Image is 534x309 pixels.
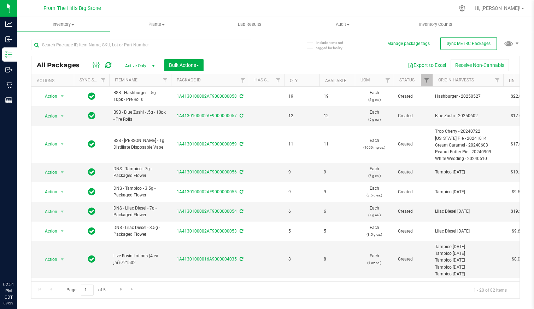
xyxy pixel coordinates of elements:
[5,21,12,28] inline-svg: Analytics
[359,185,389,199] span: Each
[169,62,199,68] span: Bulk Actions
[239,170,243,174] span: Sync from Compliance System
[5,51,12,58] inline-svg: Inventory
[58,254,67,264] span: select
[435,93,501,100] div: Hashburger - 20250527
[58,207,67,217] span: select
[288,113,315,119] span: 12
[88,139,95,149] span: In Sync
[239,94,243,99] span: Sync from Compliance System
[468,285,512,295] span: 1 - 20 of 82 items
[382,74,394,86] a: Filter
[324,93,351,100] span: 19
[435,135,501,142] div: [US_STATE] Pie - 20241014
[203,17,296,32] a: Lab Results
[177,94,237,99] a: 1A4130100002AF9000000058
[5,97,12,104] inline-svg: Reports
[288,228,315,235] span: 5
[110,21,203,28] span: Plants
[359,224,389,238] span: Each
[88,111,95,121] span: In Sync
[5,81,12,88] inline-svg: Retail
[7,252,28,274] iframe: Resource center
[177,170,237,174] a: 1A4130100002AF9000000056
[492,74,503,86] a: Filter
[239,257,243,262] span: Sync from Compliance System
[359,259,389,266] p: (4 oz ea.)
[435,271,501,277] div: Tampico [DATE]
[237,74,249,86] a: Filter
[324,113,351,119] span: 12
[39,91,58,101] span: Action
[37,61,87,69] span: All Packages
[177,78,201,82] a: Package ID
[127,285,137,294] a: Go to the last page
[88,206,95,216] span: In Sync
[88,91,95,101] span: In Sync
[475,5,521,11] span: Hi, [PERSON_NAME]!
[421,74,433,86] a: Filter
[39,226,58,236] span: Action
[159,74,171,86] a: Filter
[17,21,110,28] span: Inventory
[113,166,167,179] span: DNS - Tampico - 7g - Packaged Flower
[115,78,137,82] a: Item Name
[387,41,430,47] button: Manage package tags
[116,285,126,294] a: Go to the next page
[435,142,501,149] div: Cream Caramel - 20240603
[113,109,167,122] span: BSB - Blue Zushi - .5g - 10pk - Pre Rolls
[296,17,389,32] a: Audit
[88,187,95,197] span: In Sync
[325,78,346,83] a: Available
[80,78,107,82] a: Sync Status
[359,116,389,123] p: (5 g ea.)
[39,187,58,197] span: Action
[272,74,284,86] a: Filter
[435,155,501,162] div: White Wedding - 20240610
[447,41,491,46] span: Sync METRC Packages
[58,111,67,121] span: select
[410,21,462,28] span: Inventory Counts
[359,212,389,218] p: (7 g ea.)
[177,189,237,194] a: 1A4130100002AF9000000055
[39,111,58,121] span: Action
[228,21,271,28] span: Lab Results
[359,144,389,151] p: (1000 mg ea.)
[458,5,466,12] div: Manage settings
[359,109,389,122] span: Each
[58,91,67,101] span: select
[39,139,58,149] span: Action
[435,189,501,195] div: Tampico [DATE]
[359,205,389,218] span: Each
[399,78,415,82] a: Status
[110,17,203,32] a: Plants
[324,256,351,263] span: 8
[398,256,428,263] span: Created
[3,301,14,306] p: 08/23
[438,78,474,82] a: Origin Harvests
[398,228,428,235] span: Created
[288,169,315,176] span: 9
[113,205,167,218] span: DNS - Lilac Diesel - 7g - Packaged Flower
[435,228,501,235] div: Lilac Diesel [DATE]
[435,128,501,135] div: Trop Cherry - 20240722
[113,253,167,266] span: Live Rosin Lotions (4 ea. jar)-721502
[324,189,351,195] span: 9
[17,17,110,32] a: Inventory
[43,5,101,11] span: From The Hills Big Stone
[88,167,95,177] span: In Sync
[249,74,284,87] th: Has COA
[359,137,389,151] span: Each
[359,192,389,199] p: (3.5 g ea.)
[435,113,501,119] div: Blue Zushi - 20250602
[359,172,389,179] p: (7 g ea.)
[451,59,509,71] button: Receive Non-Cannabis
[58,139,67,149] span: select
[39,207,58,217] span: Action
[435,208,501,215] div: Lilac Diesel [DATE]
[113,185,167,199] span: DNS - Tampico - 3.5g - Packaged Flower
[88,254,95,264] span: In Sync
[239,189,243,194] span: Sync from Compliance System
[398,208,428,215] span: Created
[177,142,237,147] a: 1A4130100002AF9000000059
